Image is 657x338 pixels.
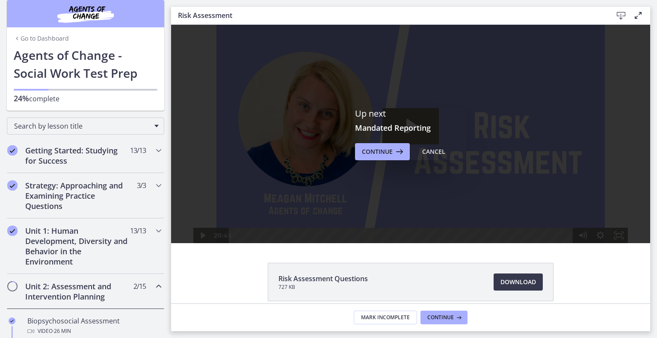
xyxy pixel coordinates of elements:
span: · 26 min [53,326,71,336]
a: Go to Dashboard [14,34,69,43]
span: Continue [362,147,393,157]
p: Up next [355,108,466,119]
i: Completed [7,226,18,236]
div: Search by lesson title [7,118,164,135]
button: Play Video [22,203,40,218]
button: Fullscreen [439,203,457,218]
h2: Getting Started: Studying for Success [25,145,130,166]
button: Continue [355,143,410,160]
div: Playbar [65,203,398,218]
img: Agents of Change Social Work Test Prep [34,3,137,24]
h2: Unit 1: Human Development, Diversity and Behavior in the Environment [25,226,130,267]
h3: Mandated Reporting [355,123,466,133]
button: Continue [420,311,468,324]
button: Show settings menu [420,203,438,218]
span: 727 KB [278,284,368,291]
h2: Strategy: Approaching and Examining Practice Questions [25,180,130,211]
span: 2 / 15 [133,281,146,291]
span: Continue [427,314,454,321]
i: Completed [7,145,18,156]
h1: Agents of Change - Social Work Test Prep [14,46,157,82]
h3: Risk Assessment [178,10,599,21]
span: 24% [14,93,29,103]
i: Completed [7,180,18,191]
button: Mark Incomplete [354,311,417,324]
i: Completed [9,317,15,324]
span: 13 / 13 [130,226,146,236]
div: Cancel [422,147,445,157]
h2: Unit 2: Assessment and Intervention Planning [25,281,130,302]
a: Download [494,273,543,291]
button: Play Video: cbe2b61t4o1cl02sic50.mp4 [211,83,268,120]
span: Download [500,277,536,287]
div: Biopsychosocial Assessment [27,316,161,336]
div: Video [27,326,161,336]
span: Risk Assessment Questions [278,273,368,284]
span: Mark Incomplete [361,314,410,321]
button: Cancel [415,143,452,160]
span: 3 / 3 [137,180,146,191]
span: Search by lesson title [14,121,150,131]
span: 13 / 13 [130,145,146,156]
button: Mute [402,203,420,218]
p: complete [14,93,157,104]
